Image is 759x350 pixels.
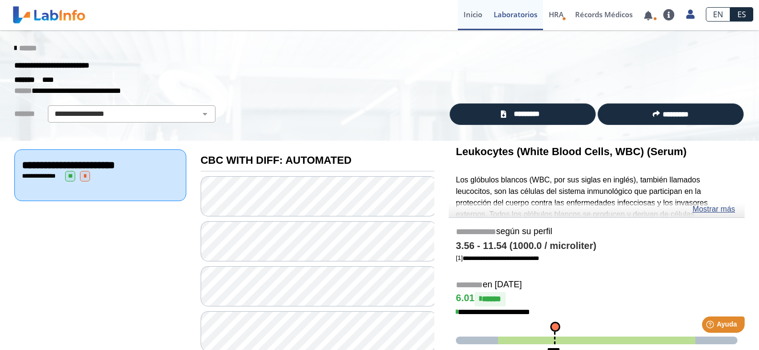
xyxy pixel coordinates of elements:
a: EN [706,7,730,22]
a: Mostrar más [692,203,735,215]
h4: 6.01 [456,292,737,306]
p: Los glóbulos blancos (WBC, por sus siglas en inglés), también llamados leucocitos, son las célula... [456,174,737,312]
span: HRA [549,10,564,19]
a: [1] [456,254,539,261]
iframe: Help widget launcher [674,313,748,339]
a: ES [730,7,753,22]
h5: según su perfil [456,226,737,237]
b: CBC WITH DIFF: AUTOMATED [201,154,351,166]
h4: 3.56 - 11.54 (1000.0 / microliter) [456,240,737,252]
h5: en [DATE] [456,280,737,291]
b: Leukocytes (White Blood Cells, WBC) (Serum) [456,146,687,158]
